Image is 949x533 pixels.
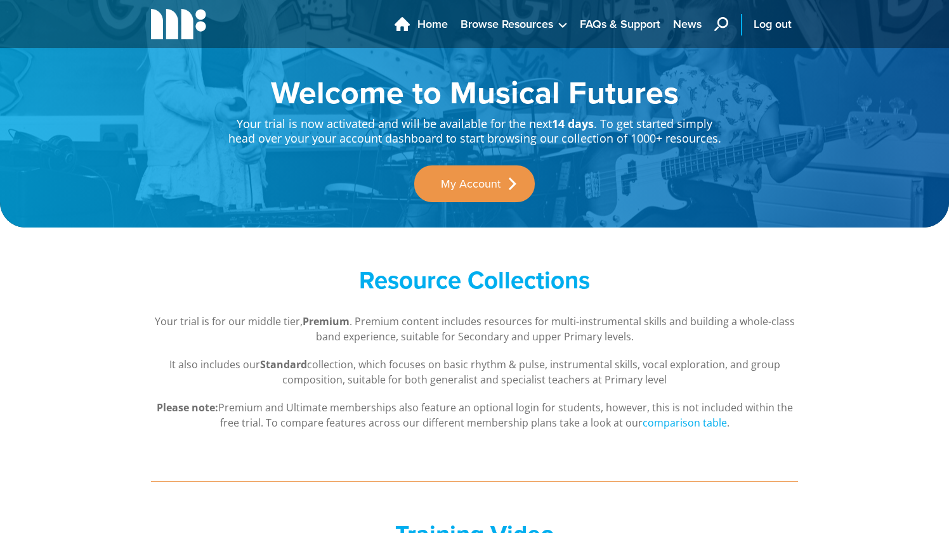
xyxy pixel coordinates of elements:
[151,357,798,387] p: It also includes our collection, which focuses on basic rhythm & pulse, instrumental skills, voca...
[151,400,798,430] p: Premium and Ultimate memberships also feature an optional login for students, however, this is no...
[552,116,594,131] strong: 14 days
[157,401,218,414] strong: Please note:
[260,357,307,371] strong: Standard
[303,314,350,328] strong: Premium
[414,165,535,202] a: My Account
[227,266,722,295] h2: Resource Collections
[580,16,660,33] span: FAQs & Support
[461,16,553,33] span: Browse Resources
[754,16,792,33] span: Log out
[227,108,722,146] p: Your trial is now activated and will be available for the next . To get started simply head over ...
[151,314,798,344] p: Your trial is for our middle tier, . Premium content includes resources for multi-instrumental sk...
[673,16,702,33] span: News
[227,76,722,108] h1: Welcome to Musical Futures
[417,16,448,33] span: Home
[643,416,727,430] a: comparison table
